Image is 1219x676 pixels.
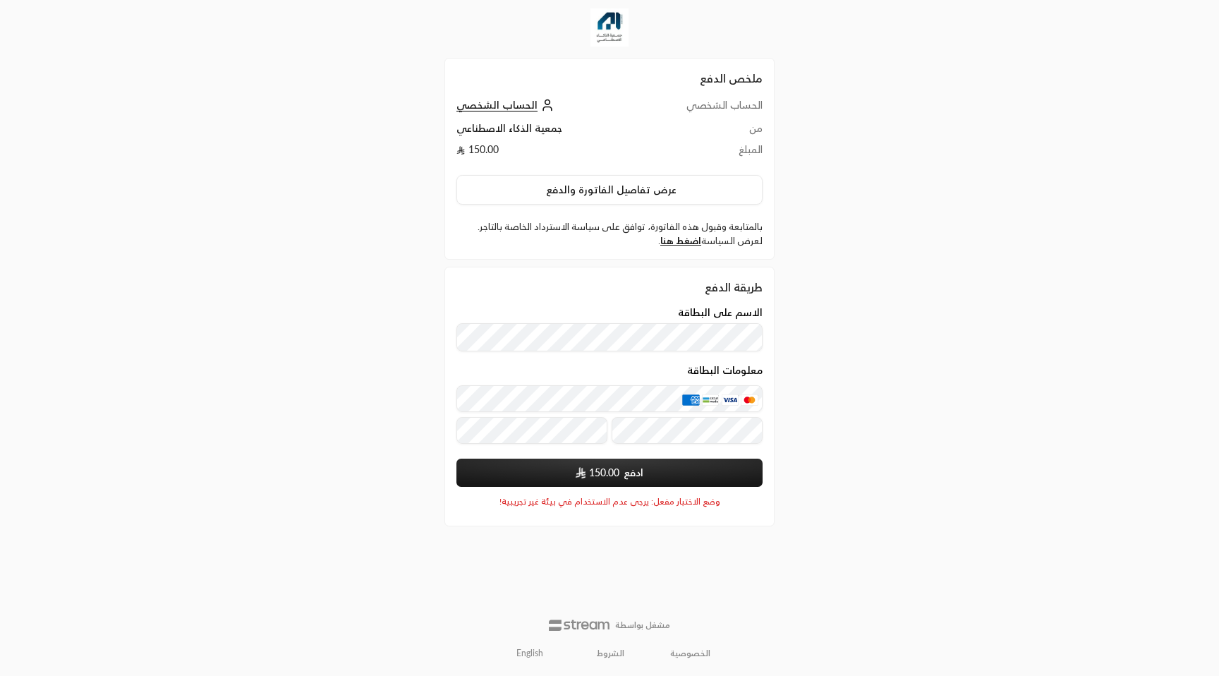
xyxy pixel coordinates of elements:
[456,459,763,487] button: ادفع SAR150.00
[456,307,763,351] div: الاسم على البطاقة
[576,467,586,478] img: SAR
[678,307,763,318] label: الاسم على البطاقة
[615,620,670,631] p: مشغل بواسطة
[682,394,699,406] img: AMEX
[670,648,710,659] a: الخصوصية
[456,417,607,444] input: تاريخ الانتهاء
[456,220,763,248] label: بالمتابعة وقبول هذه الفاتورة، توافق على سياسة الاسترداد الخاصة بالتاجر. لعرض السياسة .
[634,121,763,143] td: من
[456,99,557,111] a: الحساب الشخصي
[589,466,619,480] span: 150.00
[456,279,763,296] div: طريقة الدفع
[456,99,538,111] span: الحساب الشخصي
[634,143,763,164] td: المبلغ
[456,121,634,143] td: جمعية الذكاء الاصطناعي
[499,496,720,507] span: وضع الاختبار مفعل: يرجى عدم الاستخدام في بيئة غير تجريبية!
[590,8,629,47] img: Company Logo
[456,385,763,412] input: بطاقة ائتمانية
[509,642,551,665] a: English
[612,417,763,444] input: رمز التحقق CVC
[660,235,701,246] a: اضغط هنا
[741,394,758,406] img: MasterCard
[722,394,739,406] img: Visa
[456,175,763,205] button: عرض تفاصيل الفاتورة والدفع
[456,143,634,164] td: 150.00
[456,70,763,87] h2: ملخص الدفع
[597,648,624,659] a: الشروط
[456,365,763,449] div: معلومات البطاقة
[702,394,719,406] img: MADA
[687,365,763,376] legend: معلومات البطاقة
[634,98,763,121] td: الحساب الشخصي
